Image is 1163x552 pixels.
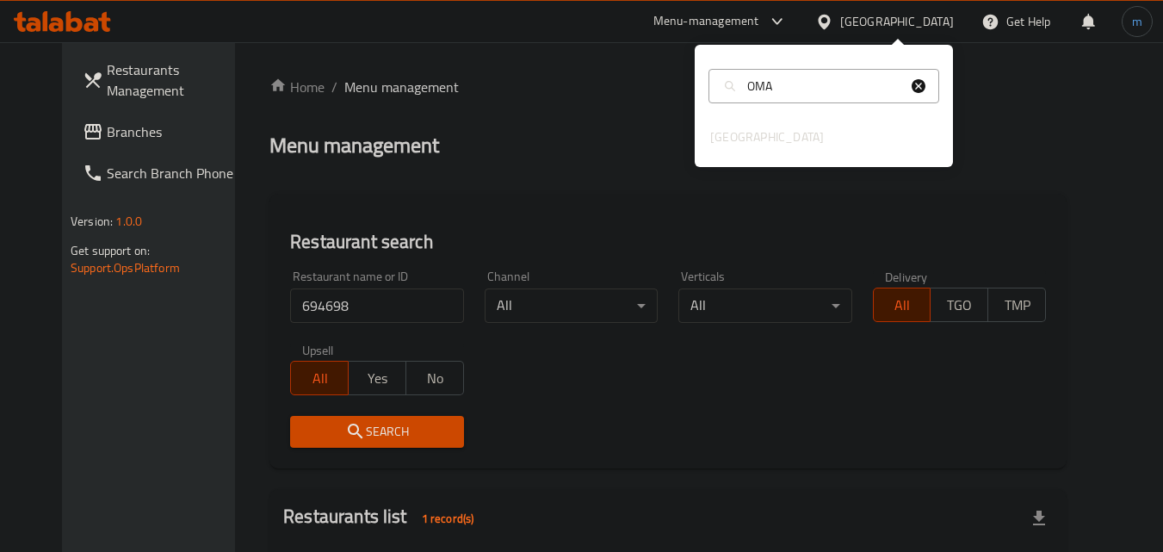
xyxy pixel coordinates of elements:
li: / [331,77,337,97]
div: [GEOGRAPHIC_DATA] [710,127,824,146]
span: 1.0.0 [115,210,142,233]
h2: Menu management [269,132,439,159]
span: 1 record(s) [411,511,485,527]
span: Yes [356,366,399,391]
span: TMP [995,293,1039,318]
h2: Restaurant search [290,229,1046,255]
a: Support.OpsPlatform [71,257,180,279]
span: Search Branch Phone [107,163,243,183]
div: All [485,288,658,323]
span: Get support on: [71,239,150,262]
nav: breadcrumb [269,77,1067,97]
div: Total records count [411,505,485,532]
div: Export file [1018,498,1060,539]
label: Delivery [885,270,928,282]
a: Restaurants Management [69,49,257,111]
span: m [1132,12,1142,31]
input: Search [740,77,908,96]
span: All [881,293,925,318]
button: TMP [987,288,1046,322]
h2: Restaurants list [283,504,484,532]
span: Branches [107,121,243,142]
button: Search [290,416,463,448]
label: Upsell [302,344,334,356]
input: Search for restaurant name or ID.. [290,288,463,323]
div: [GEOGRAPHIC_DATA] [840,12,954,31]
span: TGO [937,293,981,318]
span: Version: [71,210,113,233]
a: Search Branch Phone [69,152,257,194]
a: Branches [69,111,257,152]
button: All [290,361,349,395]
span: No [413,366,457,391]
button: TGO [930,288,988,322]
span: Restaurants Management [107,59,243,101]
span: All [298,366,342,391]
button: All [873,288,931,322]
span: Search [304,421,449,443]
div: Menu-management [653,11,759,32]
span: Menu management [344,77,459,97]
a: Home [269,77,325,97]
div: All [678,288,851,323]
button: Yes [348,361,406,395]
button: No [405,361,464,395]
